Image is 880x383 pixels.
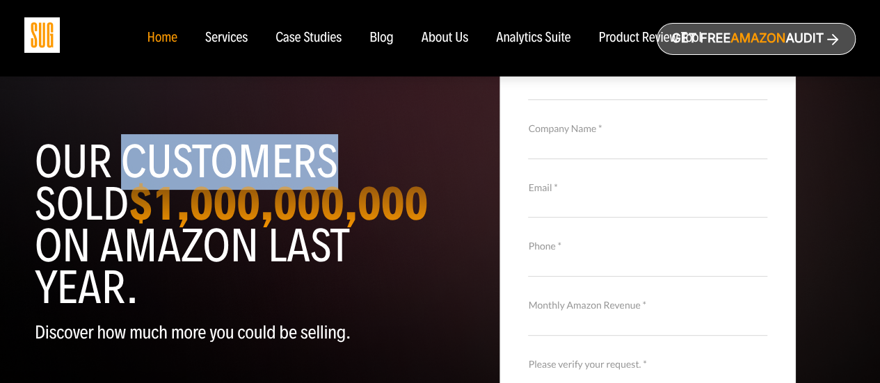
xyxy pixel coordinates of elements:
img: Sug [24,17,60,53]
a: Case Studies [275,31,342,46]
input: Monthly Amazon Revenue * [528,311,767,336]
label: Phone * [528,238,767,254]
a: Get freeAmazonAudit [657,23,856,55]
label: Company Name * [528,121,767,136]
a: About Us [422,31,469,46]
input: Email * [528,193,767,218]
label: Monthly Amazon Revenue * [528,298,767,313]
label: Please verify your request. * [528,357,767,372]
span: Amazon [730,31,785,46]
input: Full Name * [528,75,767,99]
input: Company Name * [528,134,767,158]
label: Email * [528,180,767,195]
strong: $1,000,000,000 [129,175,428,232]
p: Discover how much more you could be selling. [35,323,430,343]
a: Blog [369,31,394,46]
a: Home [147,31,177,46]
h1: Our customers sold on Amazon last year. [35,141,430,309]
a: Product Review Tool [598,31,701,46]
input: Contact Number * [528,252,767,277]
a: Services [205,31,248,46]
a: Analytics Suite [496,31,570,46]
